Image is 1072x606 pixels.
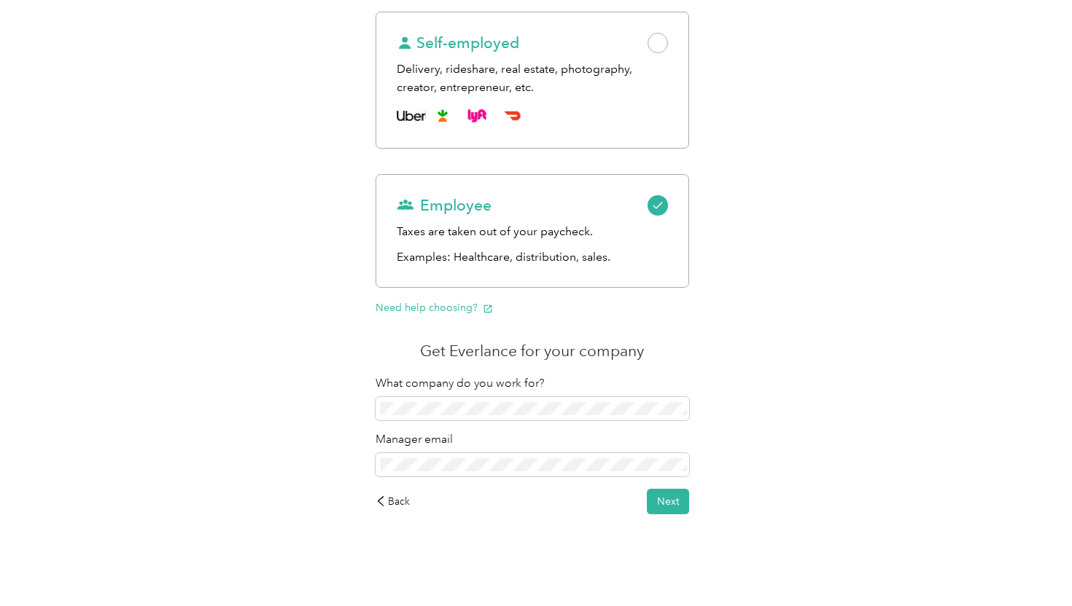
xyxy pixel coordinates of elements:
button: Need help choosing? [376,300,493,315]
p: Examples: Healthcare, distribution, sales. [397,248,669,267]
span: Employee [397,195,492,216]
span: What company do you work for? [376,376,545,390]
span: Self-employed [397,33,519,53]
iframe: Everlance-gr Chat Button Frame [990,524,1072,606]
div: Back [376,494,411,509]
span: Manager email [376,432,453,446]
div: Taxes are taken out of your paycheck. [397,223,669,241]
button: Next [647,489,689,514]
div: Delivery, rideshare, real estate, photography, creator, entrepreneur, etc. [397,60,669,96]
p: Get Everlance for your company [376,341,690,361]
